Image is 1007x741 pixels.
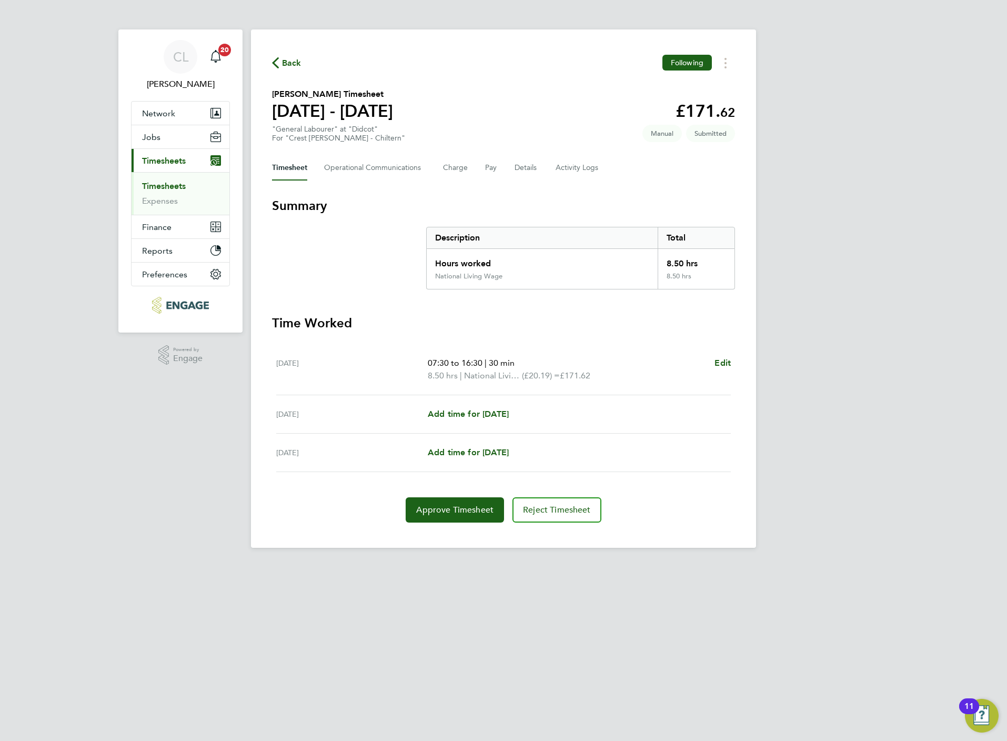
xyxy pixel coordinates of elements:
[427,249,658,272] div: Hours worked
[428,358,482,368] span: 07:30 to 16:30
[720,105,735,120] span: 62
[428,447,509,457] span: Add time for [DATE]
[671,58,703,67] span: Following
[964,706,974,720] div: 11
[428,446,509,459] a: Add time for [DATE]
[406,497,504,523] button: Approve Timesheet
[142,269,187,279] span: Preferences
[485,155,498,181] button: Pay
[460,370,462,380] span: |
[658,227,734,248] div: Total
[416,505,494,515] span: Approve Timesheet
[142,108,175,118] span: Network
[205,40,226,74] a: 20
[272,101,393,122] h1: [DATE] - [DATE]
[714,358,731,368] span: Edit
[272,125,405,143] div: "General Labourer" at "Didcot"
[272,56,301,69] button: Back
[272,197,735,214] h3: Summary
[428,408,509,420] a: Add time for [DATE]
[965,699,999,733] button: Open Resource Center, 11 new notifications
[426,227,735,289] div: Summary
[324,155,426,181] button: Operational Communications
[272,134,405,143] div: For "Crest [PERSON_NAME] - Chiltern"
[714,357,731,369] a: Edit
[142,181,186,191] a: Timesheets
[272,315,735,332] h3: Time Worked
[676,101,735,121] app-decimal: £171.
[512,497,601,523] button: Reject Timesheet
[132,102,229,125] button: Network
[686,125,735,142] span: This timesheet is Submitted.
[658,249,734,272] div: 8.50 hrs
[443,155,468,181] button: Charge
[662,55,712,71] button: Following
[131,78,230,91] span: Chloe Lyons
[642,125,682,142] span: This timesheet was manually created.
[173,345,203,354] span: Powered by
[158,345,203,365] a: Powered byEngage
[131,297,230,314] a: Go to home page
[272,155,307,181] button: Timesheet
[489,358,515,368] span: 30 min
[276,446,428,459] div: [DATE]
[276,408,428,420] div: [DATE]
[142,246,173,256] span: Reports
[142,222,172,232] span: Finance
[132,263,229,286] button: Preferences
[131,40,230,91] a: CL[PERSON_NAME]
[118,29,243,333] nav: Main navigation
[132,149,229,172] button: Timesheets
[132,125,229,148] button: Jobs
[560,370,590,380] span: £171.62
[658,272,734,289] div: 8.50 hrs
[276,357,428,382] div: [DATE]
[282,57,301,69] span: Back
[152,297,208,314] img: protechltd-logo-retina.png
[173,50,188,64] span: CL
[427,227,658,248] div: Description
[716,55,735,71] button: Timesheets Menu
[435,272,502,281] div: National Living Wage
[272,197,735,523] section: Timesheet
[428,409,509,419] span: Add time for [DATE]
[428,370,458,380] span: 8.50 hrs
[464,369,522,382] span: National Living Wage
[272,88,393,101] h2: [PERSON_NAME] Timesheet
[515,155,539,181] button: Details
[142,156,186,166] span: Timesheets
[556,155,600,181] button: Activity Logs
[132,172,229,215] div: Timesheets
[523,505,591,515] span: Reject Timesheet
[142,196,178,206] a: Expenses
[132,215,229,238] button: Finance
[142,132,160,142] span: Jobs
[173,354,203,363] span: Engage
[522,370,560,380] span: (£20.19) =
[485,358,487,368] span: |
[218,44,231,56] span: 20
[132,239,229,262] button: Reports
